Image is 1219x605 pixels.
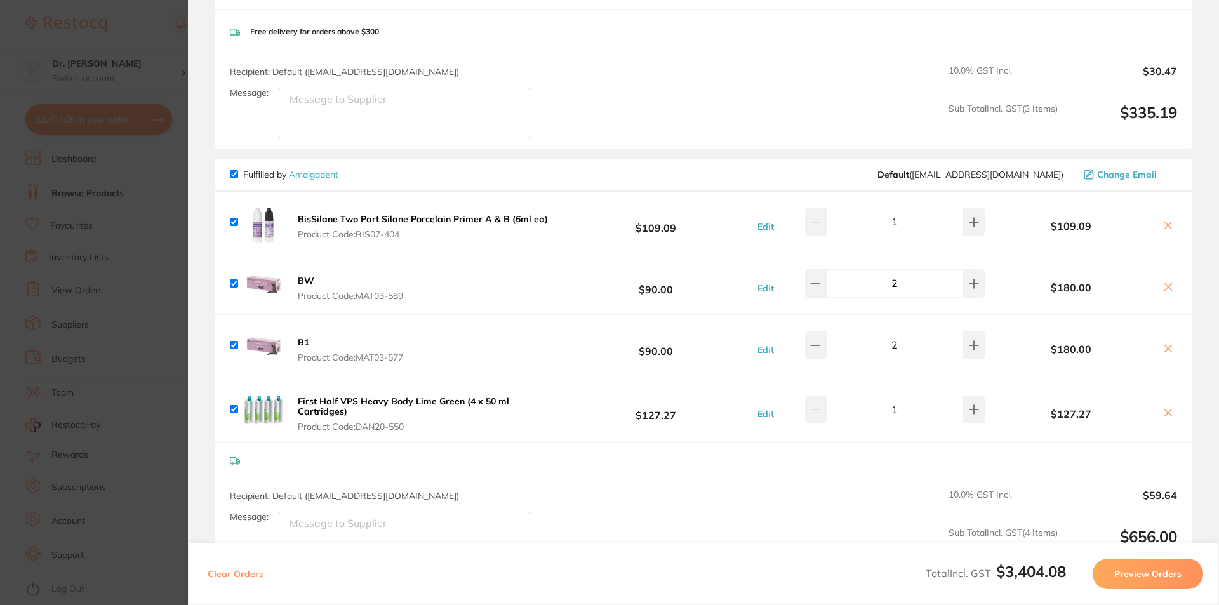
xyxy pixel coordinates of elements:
[230,490,459,502] span: Recipient: Default ( [EMAIL_ADDRESS][DOMAIN_NAME] )
[204,559,267,589] button: Clear Orders
[243,170,338,180] p: Fulfilled by
[298,275,314,286] b: BW
[754,344,778,356] button: Edit
[294,396,561,432] button: First Half VPS Heavy Body Lime Green (4 x 50 ml Cartridges) Product Code:DAN20-550
[243,325,284,366] img: aTgxN3BoNQ
[298,396,509,417] b: First Half VPS Heavy Body Lime Green (4 x 50 ml Cartridges)
[1068,103,1177,138] output: $335.19
[949,528,1058,562] span: Sub Total Incl. GST ( 4 Items)
[298,291,403,301] span: Product Code: MAT03-589
[561,397,750,421] b: $127.27
[243,202,284,243] img: Y2Fyc3k0dA
[949,489,1058,517] span: 10.0 % GST Incl.
[289,169,338,180] a: Amalgadent
[250,27,379,36] p: Free delivery for orders above $300
[294,213,552,240] button: BisSilane Two Part Silane Porcelain Primer A & B (6ml ea) Product Code:BIS07-404
[754,221,778,232] button: Edit
[230,512,269,522] label: Message:
[230,88,269,98] label: Message:
[926,567,1066,580] span: Total Incl. GST
[988,343,1154,355] b: $180.00
[298,422,557,432] span: Product Code: DAN20-550
[294,275,407,302] button: BW Product Code:MAT03-589
[988,220,1154,232] b: $109.09
[230,66,459,77] span: Recipient: Default ( [EMAIL_ADDRESS][DOMAIN_NAME] )
[298,352,403,362] span: Product Code: MAT03-577
[949,103,1058,138] span: Sub Total Incl. GST ( 3 Items)
[561,210,750,234] b: $109.09
[877,170,1063,180] span: info@amalgadent.com.au
[1068,528,1177,562] output: $656.00
[1068,65,1177,93] output: $30.47
[1097,170,1157,180] span: Change Email
[988,282,1154,293] b: $180.00
[1068,489,1177,517] output: $59.64
[298,336,309,348] b: B1
[1080,169,1177,180] button: Change Email
[988,408,1154,420] b: $127.27
[754,283,778,294] button: Edit
[298,213,548,225] b: BisSilane Two Part Silane Porcelain Primer A & B (6ml ea)
[1093,559,1203,589] button: Preview Orders
[996,562,1066,581] b: $3,404.08
[877,169,909,180] b: Default
[243,263,284,304] img: dnQ4aWZjaQ
[949,65,1058,93] span: 10.0 % GST Incl.
[294,336,407,363] button: B1 Product Code:MAT03-577
[754,408,778,420] button: Edit
[561,333,750,357] b: $90.00
[561,272,750,295] b: $90.00
[243,389,284,430] img: ZWJqcDE5ag
[298,229,548,239] span: Product Code: BIS07-404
